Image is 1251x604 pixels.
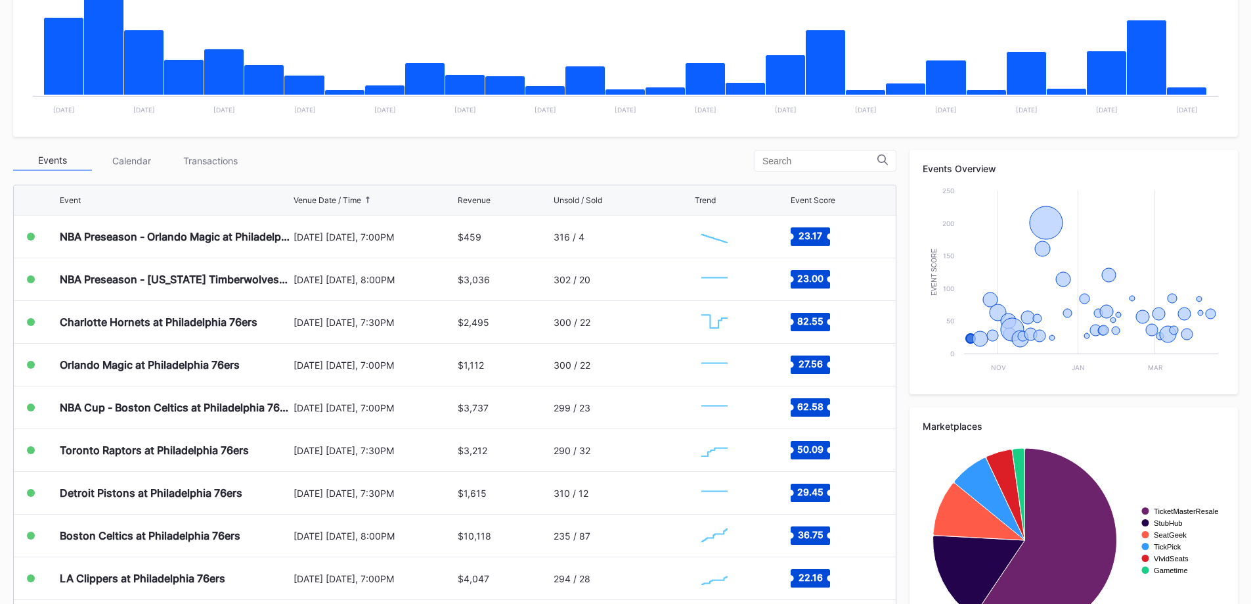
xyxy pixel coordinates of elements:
div: 310 / 12 [554,488,588,499]
text: TicketMasterResale [1154,507,1218,515]
div: [DATE] [DATE], 7:30PM [294,317,455,328]
div: [DATE] [DATE], 7:00PM [294,360,455,371]
text: [DATE] [615,106,636,114]
div: $3,737 [458,402,489,413]
div: Detroit Pistons at Philadelphia 76ers [60,486,242,499]
input: Search [762,156,877,166]
text: Mar [1148,363,1163,371]
text: StubHub [1154,519,1183,527]
text: [DATE] [855,106,877,114]
text: [DATE] [695,106,716,114]
div: Transactions [171,151,250,171]
div: [DATE] [DATE], 8:00PM [294,274,455,285]
svg: Chart title [695,220,734,253]
div: [DATE] [DATE], 7:00PM [294,573,455,584]
div: Charlotte Hornets at Philadelphia 76ers [60,315,257,329]
div: Events [13,151,92,171]
div: 300 / 22 [554,317,590,328]
div: $4,047 [458,573,489,584]
div: 290 / 32 [554,445,590,456]
svg: Chart title [695,348,734,381]
text: [DATE] [535,106,556,114]
svg: Chart title [695,519,734,552]
div: Trend [695,195,716,205]
svg: Chart title [923,184,1225,381]
text: 27.56 [798,358,822,369]
text: [DATE] [454,106,476,114]
text: 50.09 [797,444,823,455]
text: [DATE] [1096,106,1118,114]
div: 294 / 28 [554,573,590,584]
text: [DATE] [935,106,957,114]
div: 300 / 22 [554,360,590,371]
div: $2,495 [458,317,489,328]
svg: Chart title [695,434,734,467]
div: LA Clippers at Philadelphia 76ers [60,572,225,585]
div: Unsold / Sold [554,195,602,205]
text: 29.45 [797,486,823,498]
text: 150 [943,252,954,260]
text: 36.75 [797,529,823,540]
text: [DATE] [213,106,235,114]
text: SeatGeek [1154,531,1187,539]
text: [DATE] [53,106,75,114]
div: Marketplaces [923,421,1225,432]
div: 302 / 20 [554,274,590,285]
div: NBA Cup - Boston Celtics at Philadelphia 76ers [60,401,290,414]
div: $3,036 [458,274,490,285]
text: Event Score [931,248,938,296]
text: Nov [991,363,1006,371]
div: Orlando Magic at Philadelphia 76ers [60,358,240,371]
text: [DATE] [1016,106,1038,114]
div: $1,112 [458,360,484,371]
text: 0 [950,350,954,358]
div: [DATE] [DATE], 7:30PM [294,488,455,499]
div: [DATE] [DATE], 7:00PM [294,402,455,413]
div: NBA Preseason - Orlando Magic at Philadelphia 76ers [60,230,290,243]
text: 23.17 [799,230,822,241]
div: [DATE] [DATE], 8:00PM [294,530,455,542]
div: Toronto Raptors at Philadelphia 76ers [60,444,249,457]
text: Gametime [1154,567,1188,574]
div: Event Score [791,195,835,205]
div: Event [60,195,81,205]
div: $1,615 [458,488,487,499]
text: Jan [1072,363,1085,371]
div: Revenue [458,195,491,205]
div: NBA Preseason - [US_STATE] Timberwolves at Philadelphia 76ers [60,273,290,286]
text: VividSeats [1154,555,1189,563]
div: Calendar [92,151,171,171]
text: 200 [942,220,954,227]
text: [DATE] [1176,106,1198,114]
text: 100 [943,285,954,292]
text: 62.58 [797,401,823,412]
div: [DATE] [DATE], 7:30PM [294,445,455,456]
text: 82.55 [797,315,823,327]
svg: Chart title [695,263,734,296]
text: [DATE] [775,106,797,114]
text: 250 [942,187,954,195]
text: [DATE] [374,106,396,114]
div: [DATE] [DATE], 7:00PM [294,231,455,243]
text: 50 [946,317,954,325]
div: Venue Date / Time [294,195,361,205]
div: $10,118 [458,530,491,542]
div: 299 / 23 [554,402,590,413]
svg: Chart title [695,391,734,424]
svg: Chart title [695,476,734,509]
div: 316 / 4 [554,231,584,243]
div: $459 [458,231,481,243]
text: [DATE] [133,106,155,114]
text: 23.00 [797,273,823,284]
text: TickPick [1154,543,1181,551]
text: 22.16 [798,572,822,583]
div: Events Overview [923,163,1225,174]
svg: Chart title [695,562,734,595]
div: Boston Celtics at Philadelphia 76ers [60,529,240,542]
text: [DATE] [294,106,316,114]
div: $3,212 [458,445,487,456]
svg: Chart title [695,306,734,338]
div: 235 / 87 [554,530,590,542]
